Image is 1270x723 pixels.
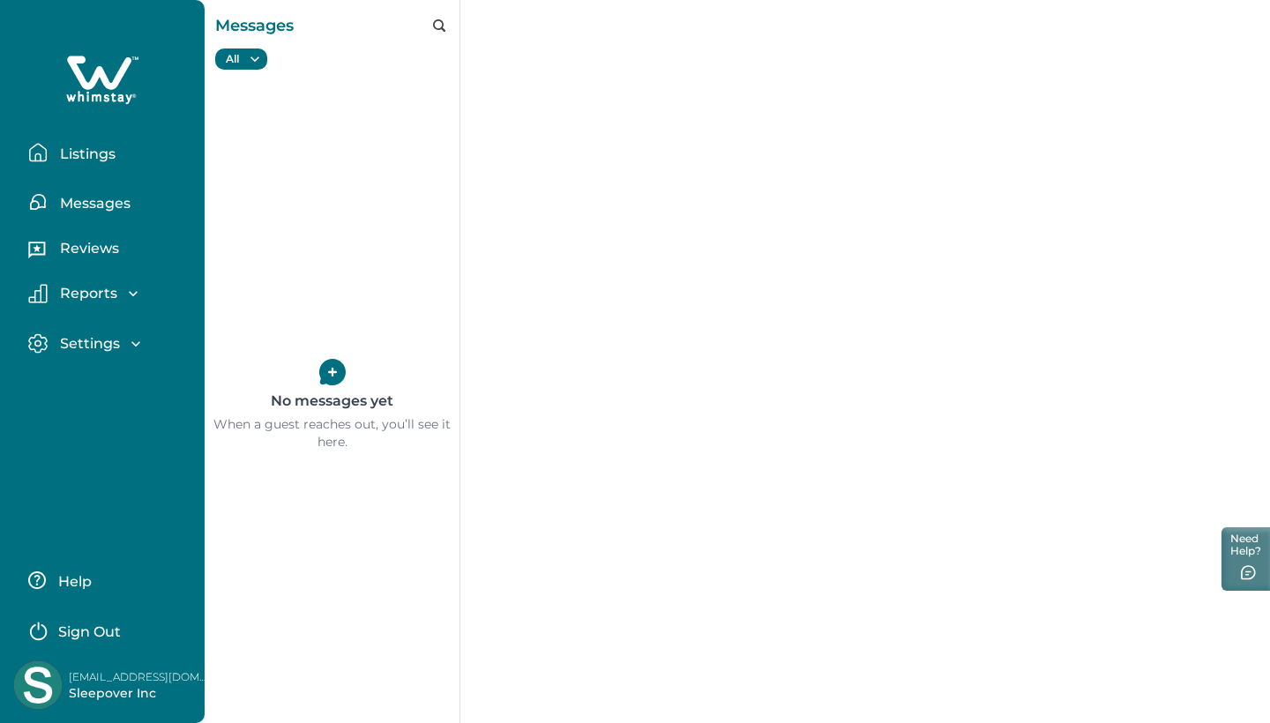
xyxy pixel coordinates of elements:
[215,48,267,70] button: All
[55,240,119,257] p: Reviews
[271,385,393,417] p: No messages yet
[28,184,190,220] button: Messages
[433,19,445,32] button: search-icon
[28,135,190,170] button: Listings
[28,612,184,647] button: Sign Out
[205,416,459,451] p: When a guest reaches out, you’ll see it here.
[69,685,210,703] p: Sleepover Inc
[55,285,117,302] p: Reports
[55,335,120,353] p: Settings
[28,333,190,354] button: Settings
[55,195,131,212] p: Messages
[14,661,62,709] img: Whimstay Host
[28,234,190,269] button: Reviews
[69,668,210,686] p: [EMAIL_ADDRESS][DOMAIN_NAME]
[28,284,190,303] button: Reports
[215,12,294,39] p: Messages
[55,145,116,163] p: Listings
[53,573,92,591] p: Help
[58,623,121,641] p: Sign Out
[28,563,184,598] button: Help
